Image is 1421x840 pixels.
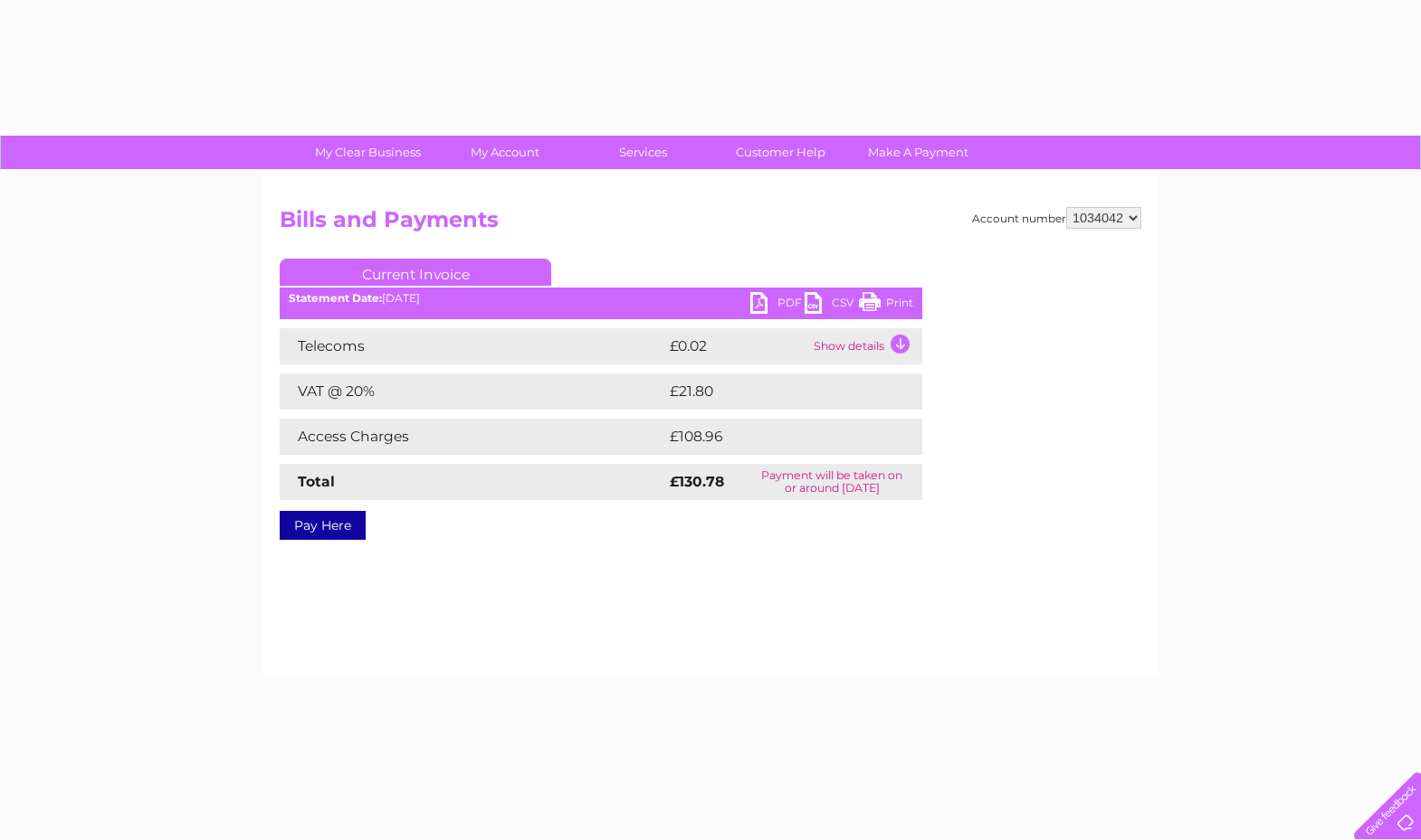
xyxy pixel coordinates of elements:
[665,328,809,364] td: £0.02
[670,473,724,490] strong: £130.78
[844,136,993,169] a: Make A Payment
[280,511,366,540] a: Pay Here
[706,136,855,169] a: Customer Help
[568,136,718,169] a: Services
[859,292,913,318] a: Print
[280,259,551,286] a: Current Invoice
[289,291,382,305] b: Statement Date:
[293,136,443,169] a: My Clear Business
[750,292,805,318] a: PDF
[280,292,922,305] div: [DATE]
[805,292,859,318] a: CSV
[280,373,665,410] td: VAT @ 20%
[280,207,1141,241] h2: Bills and Payments
[972,207,1141,229] div: Account number
[809,328,922,364] td: Show details
[298,473,335,490] strong: Total
[431,136,580,169] a: My Account
[741,464,922,500] td: Payment will be taken on or around [DATE]
[665,373,884,410] td: £21.80
[280,419,665,455] td: Access Charges
[665,419,890,455] td: £108.96
[280,328,665,364] td: Telecoms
